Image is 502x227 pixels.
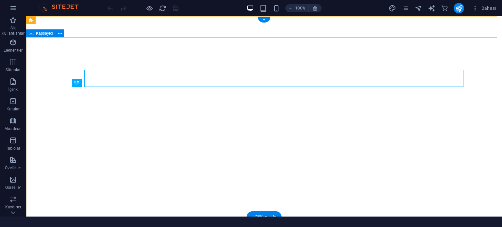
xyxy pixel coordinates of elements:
p: Sütunlar [6,67,21,73]
p: Kaydırıcı [5,204,21,210]
img: Editor Logo [38,4,87,12]
p: Tablolar [6,146,21,151]
i: Sayfalar (Ctrl+Alt+S) [402,5,409,12]
i: AI Writer [428,5,435,12]
button: Dahası [469,3,499,13]
i: Ticaret [441,5,448,12]
p: Kutular [7,106,20,112]
i: Yayınla [455,5,463,12]
p: Akordeon [5,126,22,131]
p: İçerik [8,87,18,92]
button: Ön izleme modundan çıkıp düzenlemeye devam etmek için buraya tıklayın [145,4,153,12]
i: Yeniden boyutlandırmada yakınlaştırma düzeyini seçilen cihaza uyacak şekilde otomatik olarak ayarla. [312,5,318,11]
p: Özellikler [5,165,21,170]
span: Dahası [472,5,496,11]
button: navigator [414,4,422,12]
button: commerce [441,4,448,12]
button: pages [401,4,409,12]
button: text_generator [427,4,435,12]
p: Görseller [5,185,21,190]
button: design [388,4,396,12]
h6: 100% [295,4,306,12]
button: publish [454,3,464,13]
button: reload [159,4,166,12]
div: + Bölüm ekle [247,211,282,222]
i: Sayfayı yeniden yükleyin [159,5,166,12]
p: Elementler [4,48,23,53]
div: + [258,17,270,23]
i: Navigatör [415,5,422,12]
span: Kapsayıcı [36,31,53,35]
i: Tasarım (Ctrl+Alt+Y) [389,5,396,12]
button: 100% [285,4,309,12]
